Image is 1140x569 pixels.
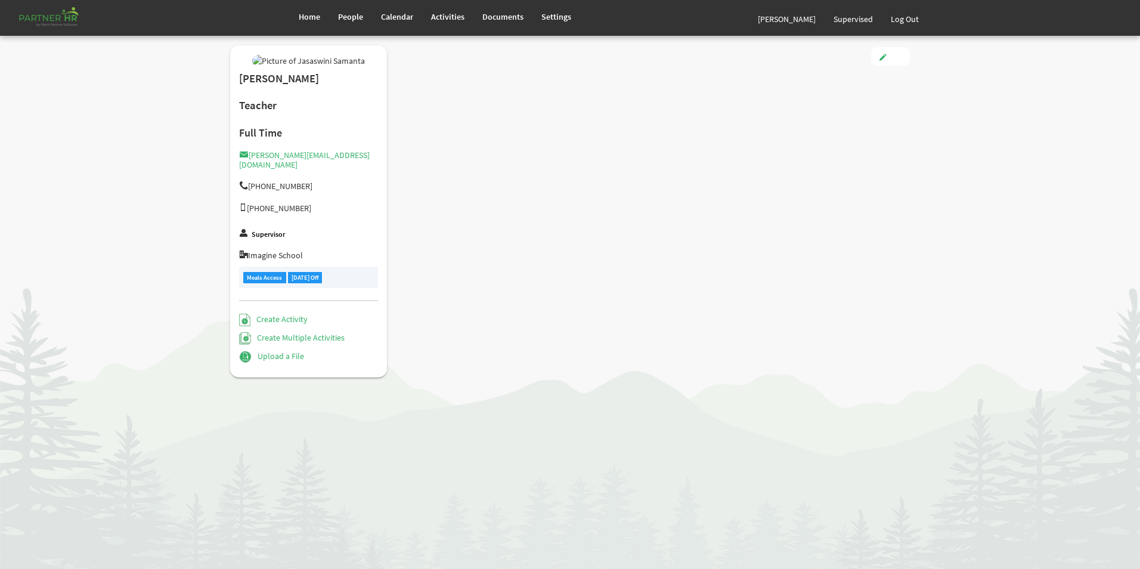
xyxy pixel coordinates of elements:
[239,351,252,363] img: Upload a File
[288,272,323,283] div: [DATE] Off
[239,314,308,324] a: Create Activity
[239,181,378,191] h5: [PHONE_NUMBER]
[243,272,286,283] div: Meals Access
[239,127,378,139] h4: Full Time
[252,55,365,67] img: Picture of Jasaswini Samanta
[239,100,378,112] h2: Teacher
[239,150,370,169] a: [PERSON_NAME][EMAIL_ADDRESS][DOMAIN_NAME]
[825,2,882,36] a: Supervised
[252,231,285,239] label: Supervisor
[239,73,378,85] h2: [PERSON_NAME]
[239,251,378,260] h5: Imagine School
[749,2,825,36] a: [PERSON_NAME]
[239,332,251,345] img: Create Multiple Activities
[299,11,320,22] span: Home
[882,2,928,36] a: Log Out
[239,203,378,213] h5: [PHONE_NUMBER]
[338,11,363,22] span: People
[381,11,413,22] span: Calendar
[239,351,304,361] a: Upload a File
[431,11,464,22] span: Activities
[834,14,873,24] span: Supervised
[541,11,571,22] span: Settings
[239,314,250,326] img: Create Activity
[239,332,345,343] a: Create Multiple Activities
[482,11,523,22] span: Documents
